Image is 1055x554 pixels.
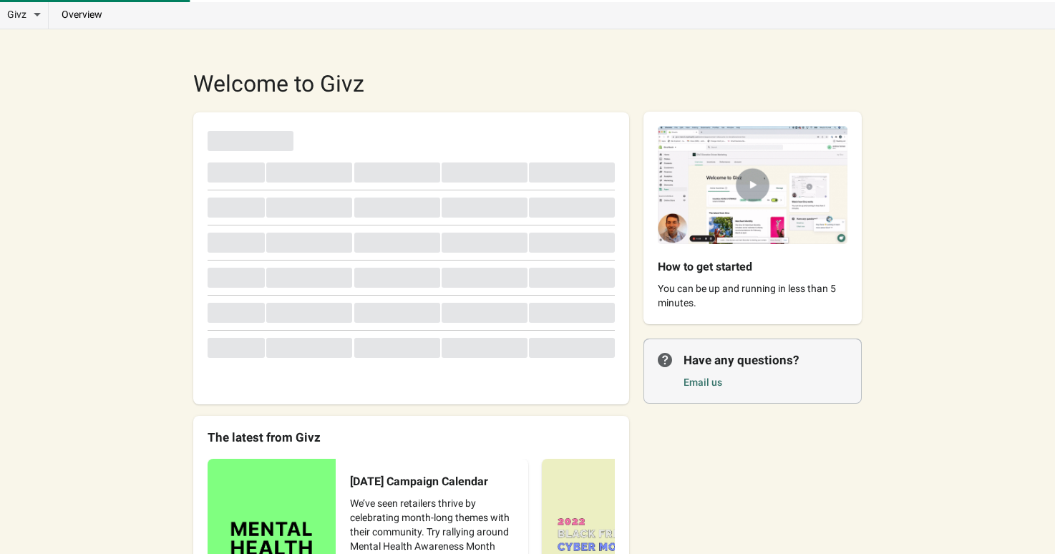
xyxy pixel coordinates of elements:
[684,376,722,388] a: Email us
[49,7,115,21] p: overview
[684,351,847,369] p: Have any questions?
[193,72,629,95] div: Welcome to Givz
[658,281,847,310] p: You can be up and running in less than 5 minutes.
[350,473,491,490] h2: [DATE] Campaign Calendar
[208,430,615,444] div: The latest from Givz
[193,120,629,358] div: Page loading
[7,7,26,21] span: Givz
[658,258,825,276] h2: How to get started
[643,112,862,258] img: de22701b3f454b70bb084da32b4ae3d0-1644416428799-with-play.gif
